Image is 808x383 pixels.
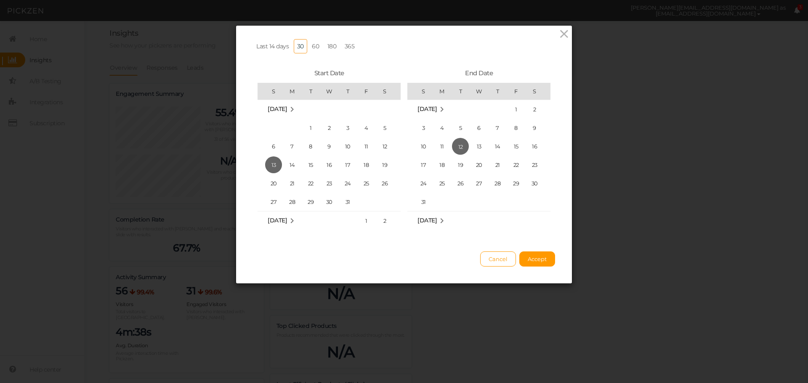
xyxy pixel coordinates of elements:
td: August 2025 [407,100,470,119]
span: 30 [321,193,338,210]
span: 5 [452,119,469,136]
td: Monday July 28 2025 [283,193,301,211]
td: Saturday August 9 2025 [525,119,550,137]
span: 16 [526,138,543,155]
td: Friday August 29 2025 [507,174,525,193]
td: Thursday July 3 2025 [338,119,357,137]
span: 17 [339,156,356,173]
span: 17 [415,156,432,173]
td: Friday August 15 2025 [507,137,525,156]
td: Wednesday August 20 2025 [470,156,488,174]
span: Cancel [489,256,508,262]
span: 4 [358,119,375,136]
th: S [258,83,283,100]
span: 1 [508,101,524,118]
a: 365 [341,39,358,53]
td: Monday August 18 2025 [433,156,451,174]
span: 3 [339,119,356,136]
td: Wednesday July 16 2025 [320,156,338,174]
span: 15 [302,156,319,173]
span: 2 [526,101,543,118]
td: Wednesday August 13 2025 [470,137,488,156]
tr: Week 3 [258,156,401,174]
span: 7 [489,119,506,136]
button: Cancel [480,251,516,267]
td: Wednesday August 6 2025 [470,119,488,137]
td: Saturday July 19 2025 [375,156,401,174]
span: 6 [470,119,487,136]
tr: Week 3 [407,137,550,156]
td: Thursday July 10 2025 [338,137,357,156]
td: Sunday July 27 2025 [258,193,283,211]
span: 25 [433,175,450,192]
td: September 2025 [407,211,550,230]
td: Friday August 1 2025 [507,100,525,119]
span: 21 [284,175,300,192]
span: 31 [415,193,432,210]
td: July 2025 [258,100,401,119]
td: Saturday July 5 2025 [375,119,401,137]
td: Monday July 21 2025 [283,174,301,193]
td: Monday July 7 2025 [283,137,301,156]
span: 8 [302,138,319,155]
span: 3 [415,119,432,136]
th: S [407,83,433,100]
span: 19 [452,156,469,173]
span: 27 [470,175,487,192]
span: 30 [526,175,543,192]
td: Tuesday July 29 2025 [301,193,320,211]
td: Thursday July 24 2025 [338,174,357,193]
td: Saturday August 2 2025 [525,100,550,119]
th: S [375,83,401,100]
span: 10 [415,138,432,155]
span: 5 [376,119,393,136]
td: Friday July 4 2025 [357,119,375,137]
span: 13 [265,156,282,173]
span: 26 [452,175,469,192]
span: 14 [489,138,506,155]
th: T [488,83,507,100]
tr: Week 2 [407,119,550,137]
span: 7 [284,138,300,155]
td: Friday July 25 2025 [357,174,375,193]
span: 4 [433,119,450,136]
td: August 2025 [258,211,320,230]
tr: Week 2 [258,137,401,156]
td: Monday July 14 2025 [283,156,301,174]
td: Monday August 4 2025 [433,119,451,137]
td: Sunday August 10 2025 [407,137,433,156]
tr: Week 1 [258,211,401,230]
span: 10 [339,138,356,155]
span: 6 [265,138,282,155]
th: W [320,83,338,100]
span: 27 [265,193,282,210]
th: T [338,83,357,100]
th: T [301,83,320,100]
button: Accept [519,251,555,267]
td: Tuesday August 12 2025 [451,137,470,156]
span: End Date [465,69,493,77]
span: 14 [284,156,300,173]
th: F [357,83,375,100]
td: Saturday July 26 2025 [375,174,401,193]
td: Thursday August 14 2025 [488,137,507,156]
td: Wednesday July 9 2025 [320,137,338,156]
th: M [283,83,301,100]
td: Thursday July 31 2025 [338,193,357,211]
tr: Week 4 [407,156,550,174]
th: S [525,83,550,100]
span: 12 [452,138,469,155]
td: Wednesday August 27 2025 [470,174,488,193]
span: 26 [376,175,393,192]
td: Wednesday July 2 2025 [320,119,338,137]
span: 12 [376,138,393,155]
th: M [433,83,451,100]
span: [DATE] [417,105,437,113]
th: W [470,83,488,100]
span: Start Date [314,69,344,77]
span: 25 [358,175,375,192]
td: Tuesday July 15 2025 [301,156,320,174]
td: Sunday August 3 2025 [407,119,433,137]
td: Sunday July 6 2025 [258,137,283,156]
span: Last 14 days [256,42,289,50]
